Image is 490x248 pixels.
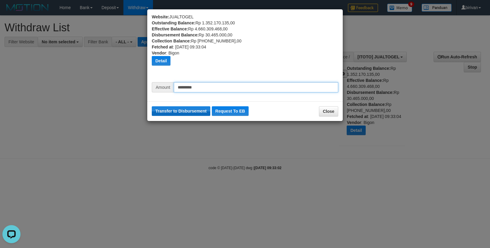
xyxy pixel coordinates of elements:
b: Collection Balance: [152,39,191,43]
b: Effective Balance: [152,26,188,31]
b: Outstanding Balance: [152,20,196,25]
button: Detail [152,56,170,66]
button: Request To EB [212,106,249,116]
b: Vendor [152,51,166,55]
b: Fetched at [152,45,173,49]
button: Open LiveChat chat widget [2,2,21,20]
button: Transfer to Disbursement [152,106,210,116]
button: Close [319,106,338,116]
b: Website: [152,14,169,19]
span: Amount [152,82,174,92]
div: JUALTOGEL Rp 1.352.170.135,00 Rp 4.660.309.468,00 Rp 30.465.000,00 Rp [PHONE_NUMBER],00 : [DATE] ... [152,14,338,82]
b: Disbursement Balance: [152,33,199,37]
